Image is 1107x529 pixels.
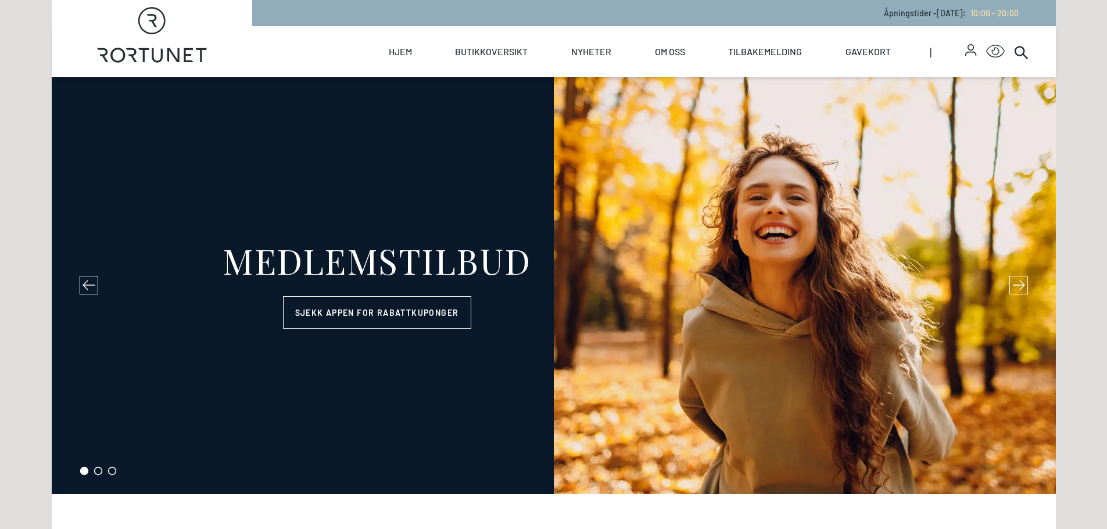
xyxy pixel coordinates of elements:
section: carousel-slider [52,77,1056,494]
a: Sjekk appen for rabattkuponger [283,296,471,329]
span: | [930,26,966,77]
span: 10:00 - 20:00 [970,8,1019,18]
a: Nyheter [571,26,611,77]
a: 10:00 - 20:00 [966,8,1019,18]
a: Gavekort [846,26,891,77]
div: slide 1 of 3 [52,77,1056,494]
a: Butikkoversikt [455,26,528,77]
a: Hjem [389,26,412,77]
div: MEDLEMSTILBUD [223,243,531,278]
p: Åpningstider - [DATE] : [884,7,1019,19]
button: Open Accessibility Menu [986,42,1005,61]
a: Tilbakemelding [728,26,802,77]
a: Om oss [655,26,685,77]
